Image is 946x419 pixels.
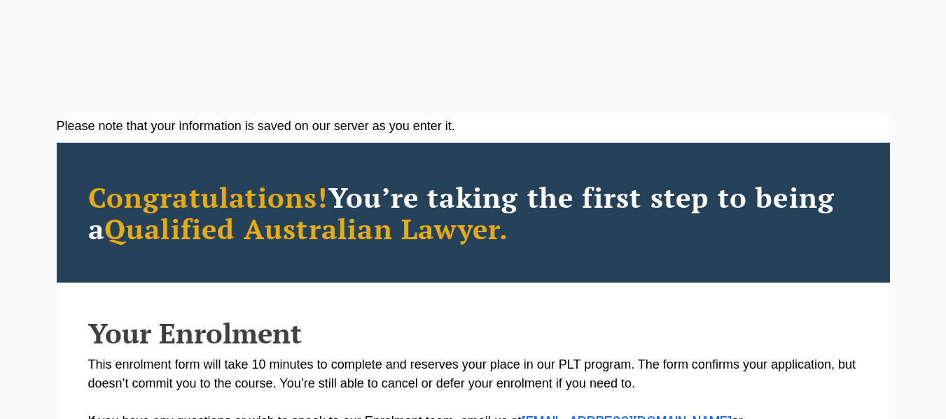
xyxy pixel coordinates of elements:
h2: Your Enrolment [88,318,858,348]
h2: You’re taking the first step to being a [88,181,858,244]
div: Please note that your information is saved on our server as you enter it. [57,117,890,136]
span: Qualified Australian Lawyer. [104,210,509,247]
span: Congratulations! [88,178,328,215]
